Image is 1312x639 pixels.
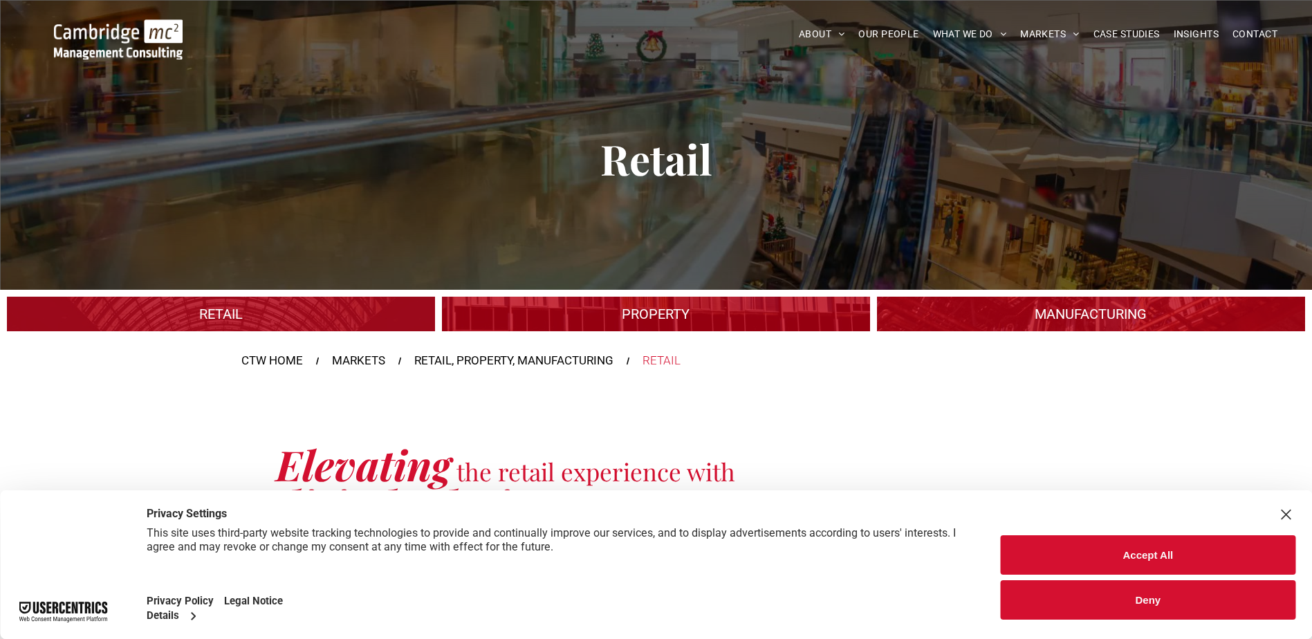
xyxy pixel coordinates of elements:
[276,436,451,492] span: Elevating
[1013,24,1086,45] a: MARKETS
[456,455,735,488] span: the retail experience with
[442,297,870,331] a: A crowd in silhouette at sunset, on a rise or lookout point
[332,352,385,370] a: MARKETS
[851,24,925,45] a: OUR PEOPLE
[1226,24,1284,45] a: CONTACT
[792,24,852,45] a: ABOUT
[54,19,183,59] img: Go to Homepage
[276,476,573,532] span: digital solutions
[643,352,681,370] div: RETAIL
[926,24,1014,45] a: WHAT WE DO
[241,352,1071,370] nav: Breadcrumbs
[877,297,1305,331] a: An industrial plant
[1087,24,1167,45] a: CASE STUDIES
[7,297,435,331] a: A large mall with arched glass roof
[1167,24,1226,45] a: INSIGHTS
[414,352,613,370] a: RETAIL, PROPERTY, MANUFACTURING
[241,352,303,370] a: CTW HOME
[600,131,712,186] span: Retail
